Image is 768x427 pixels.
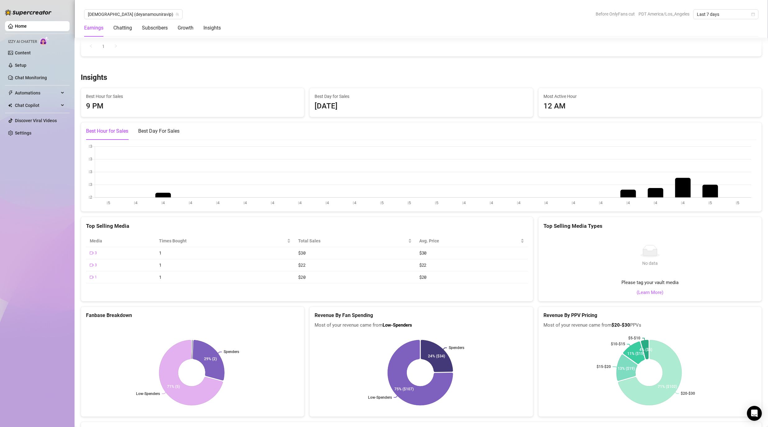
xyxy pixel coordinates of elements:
div: [DATE] [315,100,528,112]
div: Earnings [84,24,103,32]
text: Spenders [224,350,239,354]
div: Insights [203,24,221,32]
span: video-camera [90,263,93,267]
span: 1 [95,274,97,280]
text: Spenders [449,346,464,350]
span: left [89,44,93,48]
h5: Revenue By Fan Spending [315,312,528,319]
span: Chat Copilot [15,100,59,110]
span: $20 [298,274,305,280]
text: $10-$15 [611,342,625,346]
span: video-camera [90,275,93,279]
div: Subscribers [142,24,168,32]
span: Please tag your vault media [621,279,679,287]
span: calendar [751,12,755,16]
span: Avg. Price [419,237,519,244]
a: Home [15,24,27,29]
span: Most Active Hour [543,93,757,100]
th: Media [86,235,155,247]
span: Izzy AI Chatter [8,39,37,45]
th: Times Bought [155,235,295,247]
div: Growth [178,24,193,32]
a: 1 [99,42,108,51]
span: $20 [419,274,426,280]
span: PDT America/Los_Angeles [638,9,689,19]
span: Deyana (deyanamouniravip) [88,10,179,19]
span: 1 [159,274,161,280]
text: $20-$30 [681,391,695,396]
span: Most of your revenue came from [315,322,528,329]
span: $30 [298,250,305,256]
h3: Insights [81,73,107,83]
b: Low-Spenders [383,322,412,328]
div: Chatting [113,24,132,32]
li: Next Page [111,41,121,51]
span: $30 [419,250,426,256]
div: 12 AM [543,100,757,112]
th: Avg. Price [416,235,528,247]
span: 1 [159,250,161,256]
img: AI Chatter [39,36,49,45]
div: Open Intercom Messenger [747,406,762,421]
span: 3 [95,250,97,256]
button: right [111,41,121,51]
span: 1 [159,262,161,268]
b: $20-$30 [611,322,630,328]
span: video-camera [90,251,93,255]
div: Best Day For Sales [138,127,180,135]
a: Discover Viral Videos [15,118,57,123]
div: Top Selling Media [86,222,528,230]
text: Low-Spenders [136,392,160,396]
text: $5-$10 [628,336,640,340]
a: Content [15,50,31,55]
a: Setup [15,63,26,68]
span: Automations [15,88,59,98]
a: Chat Monitoring [15,75,47,80]
text: $15-$20 [597,365,611,369]
span: Total Sales [298,237,407,244]
li: Previous Page [86,41,96,51]
li: 1 [98,41,108,51]
div: No data [640,260,660,267]
div: 9 PM [86,100,299,112]
a: Settings [15,131,31,135]
span: Best Hour for Sales [86,93,299,100]
span: team [175,12,179,16]
img: logo-BBDzfeDw.svg [5,9,52,16]
img: Chat Copilot [8,103,12,108]
span: 3 [95,262,97,268]
span: right [114,44,118,48]
div: Best Hour for Sales [86,127,128,135]
text: Low-Spenders [368,395,392,399]
h5: Fanbase Breakdown [86,312,299,319]
a: (Learn More) [637,289,663,296]
button: left [86,41,96,51]
span: thunderbolt [8,90,13,95]
div: Top Selling Media Types [543,222,757,230]
th: Total Sales [294,235,416,247]
span: $22 [419,262,426,268]
span: Best Day for Sales [315,93,528,100]
span: Most of your revenue came from PPVs [543,322,757,329]
span: $22 [298,262,305,268]
h5: Revenue By PPV Pricing [543,312,757,319]
span: Last 7 days [697,10,755,19]
span: Times Bought [159,237,286,244]
span: Before OnlyFans cut [596,9,635,19]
